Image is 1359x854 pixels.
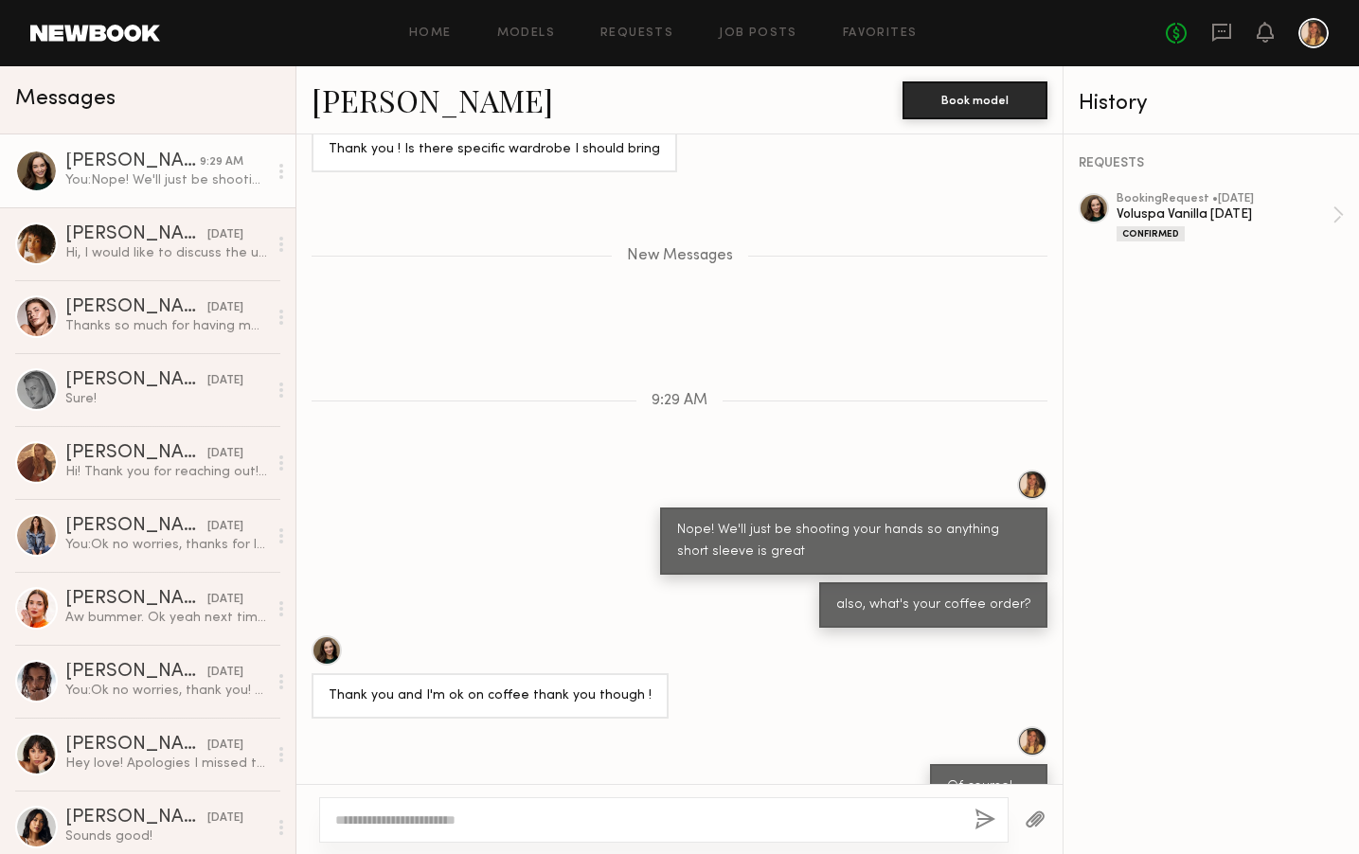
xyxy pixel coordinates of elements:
[677,520,1030,563] div: Nope! We'll just be shooting your hands so anything short sleeve is great
[65,152,200,171] div: [PERSON_NAME]
[65,298,207,317] div: [PERSON_NAME]
[627,248,733,264] span: New Messages
[1079,93,1344,115] div: History
[207,664,243,682] div: [DATE]
[1117,193,1332,205] div: booking Request • [DATE]
[903,91,1047,107] a: Book model
[15,88,116,110] span: Messages
[65,590,207,609] div: [PERSON_NAME]
[207,737,243,755] div: [DATE]
[497,27,555,40] a: Models
[65,663,207,682] div: [PERSON_NAME]
[207,591,243,609] div: [DATE]
[312,80,553,120] a: [PERSON_NAME]
[65,536,267,554] div: You: Ok no worries, thanks for letting me know! Next time :)
[65,809,207,827] div: [PERSON_NAME]
[600,27,673,40] a: Requests
[65,609,267,627] div: Aw bummer. Ok yeah next time please!
[65,682,267,700] div: You: Ok no worries, thank you! Will take a look and keep you posted on the next one :)
[65,827,267,845] div: Sounds good!
[1117,205,1332,223] div: Voluspa Vanilla [DATE]
[65,390,267,408] div: Sure!
[329,139,660,161] div: Thank you ! Is there specific wardrobe I should bring
[843,27,918,40] a: Favorites
[1079,157,1344,170] div: REQUESTS
[719,27,797,40] a: Job Posts
[1117,193,1344,241] a: bookingRequest •[DATE]Voluspa Vanilla [DATE]Confirmed
[65,517,207,536] div: [PERSON_NAME]
[207,372,243,390] div: [DATE]
[65,244,267,262] div: Hi, I would like to discuss the usage of images in Target. Please give me a call at [PHONE_NUMBER...
[65,463,267,481] div: Hi! Thank you for reaching out! I believe I am available, however I am on hold for one thing with...
[1117,226,1185,241] div: Confirmed
[652,393,707,409] span: 9:29 AM
[329,685,652,707] div: Thank you and I'm ok on coffee thank you though !
[65,755,267,773] div: Hey love! Apologies I missed this but please keep me in mind for future projects 🫶🏽✨
[200,153,243,171] div: 9:29 AM
[65,171,267,189] div: You: Nope! We'll just be shooting your hands so anything short sleeve is great
[207,445,243,463] div: [DATE]
[65,317,267,335] div: Thanks so much for having me!! :) Address: [PERSON_NAME] [STREET_ADDRESS][PERSON_NAME]
[65,736,207,755] div: [PERSON_NAME]
[836,595,1030,616] div: also, what's your coffee order?
[207,299,243,317] div: [DATE]
[207,810,243,827] div: [DATE]
[903,81,1047,119] button: Book model
[65,225,207,244] div: [PERSON_NAME]
[65,371,207,390] div: [PERSON_NAME]
[65,444,207,463] div: [PERSON_NAME]
[947,776,1030,798] div: Of course!
[207,518,243,536] div: [DATE]
[409,27,452,40] a: Home
[207,226,243,244] div: [DATE]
